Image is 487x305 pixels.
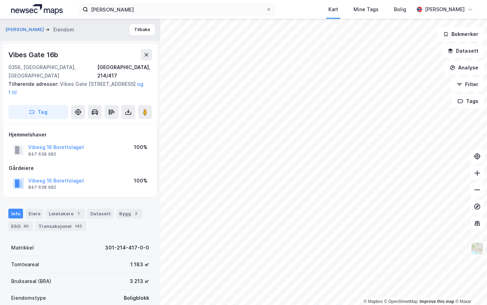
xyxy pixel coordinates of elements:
div: Mine Tags [353,5,379,14]
div: Eiendom [53,25,74,34]
div: 143 [74,223,83,230]
div: 100% [134,143,147,151]
button: Analyse [444,61,484,75]
div: 0356, [GEOGRAPHIC_DATA], [GEOGRAPHIC_DATA] [8,63,97,80]
div: 301-214-417-0-0 [105,244,149,252]
div: Vibes Gate 16b [8,49,60,60]
div: Hjemmelshaver [9,131,152,139]
div: Boligblokk [124,294,149,302]
a: OpenStreetMap [384,299,418,304]
div: 847 638 982 [28,185,56,190]
button: Bokmerker [437,27,484,41]
iframe: Chat Widget [452,271,487,305]
div: ESG [8,221,33,231]
div: Transaksjoner [36,221,86,231]
a: Mapbox [364,299,383,304]
div: Vibes Gate [STREET_ADDRESS] [8,80,146,97]
div: Bruksareal (BRA) [11,277,51,285]
div: Kart [328,5,338,14]
div: Bolig [394,5,406,14]
div: 847 638 982 [28,151,56,157]
input: Søk på adresse, matrikkel, gårdeiere, leietakere eller personer [88,4,266,15]
div: Bygg [116,209,142,218]
div: 3 213 ㎡ [130,277,149,285]
div: Matrikkel [11,244,34,252]
div: 1 [75,210,82,217]
div: 2 [132,210,139,217]
img: Z [471,242,484,255]
div: Leietakere [46,209,85,218]
button: Filter [451,77,484,91]
button: Tilbake [130,24,155,35]
div: 1 183 ㎡ [130,260,149,269]
div: 45 [22,223,30,230]
a: Improve this map [420,299,454,304]
button: [PERSON_NAME] [6,26,45,33]
div: 100% [134,177,147,185]
div: Tomteareal [11,260,39,269]
div: Info [8,209,23,218]
div: Eiendomstype [11,294,46,302]
span: Tilhørende adresser: [8,81,60,87]
div: Datasett [87,209,114,218]
button: Tag [8,105,68,119]
div: [GEOGRAPHIC_DATA], 214/417 [97,63,152,80]
div: [PERSON_NAME] [425,5,465,14]
div: Gårdeiere [9,164,152,172]
button: Datasett [442,44,484,58]
div: Eiere [26,209,43,218]
button: Tags [452,94,484,108]
img: logo.a4113a55bc3d86da70a041830d287a7e.svg [11,4,63,15]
